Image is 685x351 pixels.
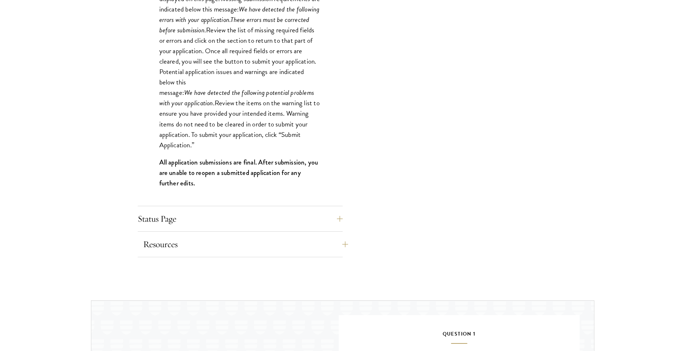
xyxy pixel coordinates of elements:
em: We have detected the following potential problems with your application. [159,87,314,108]
em: We have detected the following errors with your application. [159,4,320,25]
button: Resources [143,236,348,253]
strong: All application submissions are final. After submission, you are unable to reopen a submitted app... [159,157,318,188]
button: Status Page [138,210,343,227]
h5: Question 1 [360,329,558,344]
em: These errors must be corrected before submission. [159,14,310,35]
